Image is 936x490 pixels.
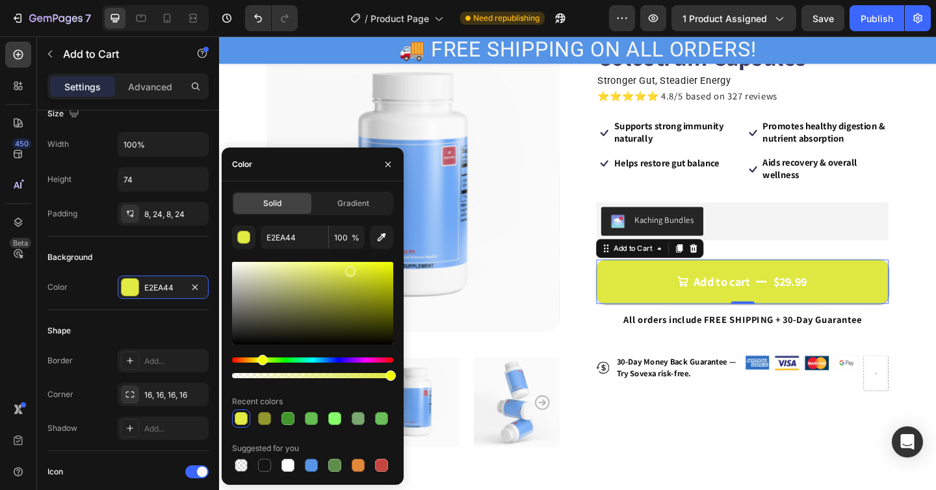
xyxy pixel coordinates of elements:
[232,443,299,454] div: Suggested for you
[232,159,252,170] div: Color
[861,12,893,25] div: Publish
[144,209,205,220] div: 8, 24, 8, 24
[144,355,205,367] div: Add...
[682,12,767,25] span: 1 product assigned
[452,194,516,207] div: Kaching Bundles
[12,138,31,149] div: 450
[415,186,526,217] button: Kaching Bundles
[432,348,565,372] p: 30-Day Money Back Guarantee — Try Sovexa risk-free.
[118,133,208,156] input: Auto
[430,91,549,118] strong: Supports strong immunity naturally
[144,423,205,435] div: Add...
[47,466,63,478] div: Icon
[47,174,71,185] div: Height
[426,194,441,209] img: KachingBundles.png
[591,91,725,118] strong: Promotes healthy digestion & nutrient absorption
[232,396,283,407] div: Recent colors
[801,5,844,31] button: Save
[47,251,92,263] div: Background
[573,348,599,363] img: gempages_583291013980750488-8fca9662-6189-4680-b42b-72c845b61d33.png
[365,12,368,25] span: /
[63,46,174,62] p: Add to Cart
[473,12,539,24] span: Need republishing
[261,226,328,249] input: Eg: FFFFFF
[516,259,578,276] div: Add to cart
[47,422,77,434] div: Shadow
[411,42,727,56] p: Stronger Gut, Steadier Energy
[892,426,923,458] div: Open Intercom Messenger
[144,282,182,294] div: E2EA44
[337,198,369,209] span: Gradient
[232,357,393,363] div: Hue
[352,232,359,244] span: %
[671,5,796,31] button: 1 product assigned
[47,105,82,123] div: Size
[47,208,77,220] div: Padding
[245,5,298,31] div: Undo/Redo
[219,36,936,490] iframe: Design area
[85,10,91,26] p: 7
[144,389,205,401] div: 16, 16, 16, 16
[128,80,172,94] p: Advanced
[370,12,429,25] span: Product Page
[850,5,904,31] button: Publish
[637,348,663,363] img: gempages_583291013980750488-02ac9d35-3ec0-4673-981c-1c479d1caa2b.png
[591,131,694,158] strong: Aids recovery & overall wellness
[411,58,727,73] p: ⭐️⭐️⭐️⭐️⭐️ 4.8/5 based on 327 reviews
[5,5,97,31] button: 7
[47,355,73,367] div: Border
[47,389,73,400] div: Corner
[47,138,69,150] div: Width
[604,348,630,363] img: gempages_583291013980750488-c3aebc77-5a21-43f0-8aec-26caabd8f71c.png
[812,13,834,24] span: Save
[344,391,359,406] button: Carousel Next Arrow
[64,80,101,94] p: Settings
[601,257,640,277] div: $29.99
[426,225,474,237] div: Add to Cart
[430,131,544,145] strong: Helps restore gut balance
[410,243,728,291] button: Add to cart
[669,348,695,363] img: gempages_583291013980750488-accbd840-e33b-4b3f-99dd-639218a205f2.png
[47,281,68,293] div: Color
[47,325,71,337] div: Shape
[439,302,699,315] strong: All orders include FREE SHIPPING + 30-Day Guarantee
[263,198,281,209] span: Solid
[118,168,208,191] input: Auto
[10,238,31,248] div: Beta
